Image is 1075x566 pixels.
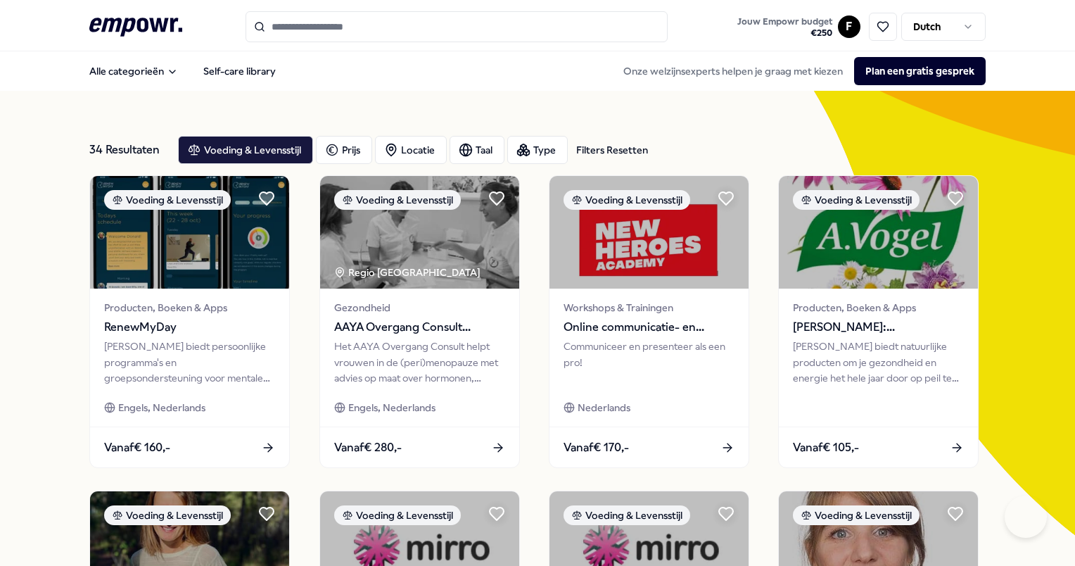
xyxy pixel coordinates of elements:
input: Search for products, categories or subcategories [246,11,668,42]
div: Voeding & Levensstijl [334,505,461,525]
span: € 250 [737,27,832,39]
div: [PERSON_NAME] biedt natuurlijke producten om je gezondheid en energie het hele jaar door op peil ... [793,339,964,386]
div: Voeding & Levensstijl [793,190,920,210]
img: package image [779,176,978,289]
button: F [838,15,860,38]
span: Producten, Boeken & Apps [104,300,275,315]
div: 34 Resultaten [89,136,167,164]
span: RenewMyDay [104,318,275,337]
div: Communiceer en presenteer als een pro! [564,339,734,386]
div: Onze welzijnsexperts helpen je graag met kiezen [612,57,986,85]
span: [PERSON_NAME]: Supplementen [793,318,964,337]
div: Voeding & Levensstijl [104,190,231,210]
span: Vanaf € 160,- [104,439,170,457]
span: Nederlands [578,400,630,415]
img: package image [90,176,289,289]
nav: Main [78,57,287,85]
span: Vanaf € 170,- [564,439,629,457]
span: Gezondheid [334,300,505,315]
span: Engels, Nederlands [118,400,205,415]
button: Type [507,136,568,164]
img: package image [320,176,519,289]
span: Online communicatie- en presentatietrainingen – New Heroes Academy [564,318,734,337]
button: Voeding & Levensstijl [178,136,313,164]
button: Taal [450,136,504,164]
button: Alle categorieën [78,57,189,85]
span: Engels, Nederlands [348,400,435,415]
div: Voeding & Levensstijl [104,505,231,525]
iframe: Help Scout Beacon - Open [1005,496,1047,538]
a: package imageVoeding & LevensstijlProducten, Boeken & Apps[PERSON_NAME]: Supplementen[PERSON_NAME... [778,175,979,468]
button: Locatie [375,136,447,164]
button: Prijs [316,136,372,164]
div: Voeding & Levensstijl [564,505,690,525]
img: package image [549,176,749,289]
div: Voeding & Levensstijl [334,190,461,210]
a: Self-care library [192,57,287,85]
button: Jouw Empowr budget€250 [734,13,835,42]
button: Plan een gratis gesprek [854,57,986,85]
span: Jouw Empowr budget [737,16,832,27]
span: AAYA Overgang Consult Gynaecoloog [334,318,505,337]
a: package imageVoeding & LevensstijlProducten, Boeken & AppsRenewMyDay[PERSON_NAME] biedt persoonli... [89,175,290,468]
div: Het AAYA Overgang Consult helpt vrouwen in de (peri)menopauze met advies op maat over hormonen, m... [334,339,505,386]
div: Voeding & Levensstijl [793,505,920,525]
div: Voeding & Levensstijl [564,190,690,210]
span: Vanaf € 280,- [334,439,402,457]
a: Jouw Empowr budget€250 [732,12,838,42]
span: Producten, Boeken & Apps [793,300,964,315]
a: package imageVoeding & LevensstijlWorkshops & TrainingenOnline communicatie- en presentatietraini... [549,175,749,468]
div: [PERSON_NAME] biedt persoonlijke programma's en groepsondersteuning voor mentale veerkracht en vi... [104,339,275,386]
div: Regio [GEOGRAPHIC_DATA] [334,265,483,280]
a: package imageVoeding & LevensstijlRegio [GEOGRAPHIC_DATA] GezondheidAAYA Overgang Consult Gynaeco... [319,175,520,468]
span: Vanaf € 105,- [793,439,859,457]
span: Workshops & Trainingen [564,300,734,315]
div: Filters Resetten [576,142,648,158]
